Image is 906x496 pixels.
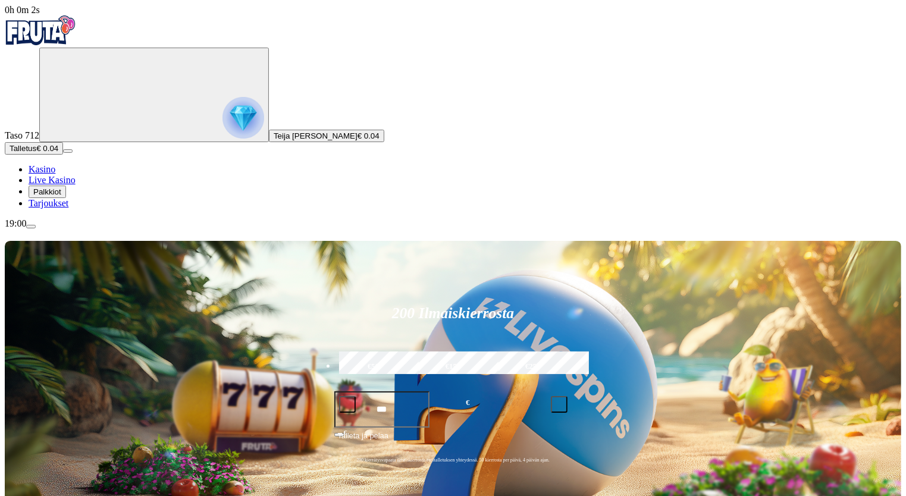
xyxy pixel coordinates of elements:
[334,429,572,452] button: Talleta ja pelaa
[269,130,384,142] button: Teija [PERSON_NAME]€ 0.04
[5,15,901,209] nav: Primary
[5,130,39,140] span: Taso 712
[5,164,901,209] nav: Main menu
[39,48,269,142] button: reward progress
[29,164,55,174] a: Kasino
[63,149,73,153] button: menu
[5,15,76,45] img: Fruta
[416,350,491,384] label: €150
[36,144,58,153] span: € 0.04
[336,350,411,384] label: €50
[29,175,76,185] a: Live Kasino
[10,144,36,153] span: Talletus
[358,131,380,140] span: € 0.04
[33,187,61,196] span: Palkkiot
[339,396,356,413] button: minus icon
[222,97,264,139] img: reward progress
[29,198,68,208] a: Tarjoukset
[551,396,568,413] button: plus icon
[5,218,26,228] span: 19:00
[274,131,358,140] span: Teija [PERSON_NAME]
[5,142,63,155] button: Talletusplus icon€ 0.04
[338,430,388,451] span: Talleta ja pelaa
[344,429,347,436] span: €
[466,397,469,409] span: €
[29,186,66,198] button: Palkkiot
[496,350,570,384] label: €250
[26,225,36,228] button: menu
[5,5,40,15] span: user session time
[5,37,76,47] a: Fruta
